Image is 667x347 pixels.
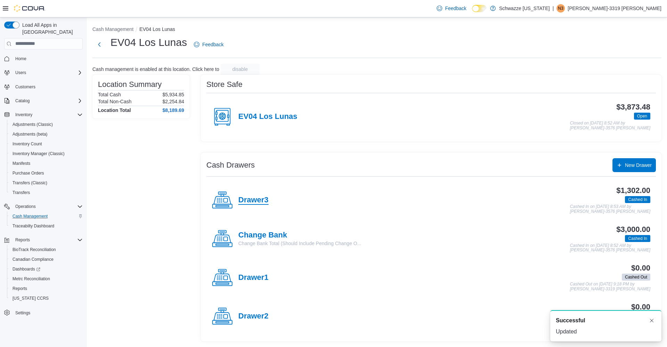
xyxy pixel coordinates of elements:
h4: Drawer3 [238,196,269,205]
h3: Store Safe [206,80,242,89]
span: Transfers [13,190,30,195]
p: Cashed Out on [DATE] 9:18 PM by [PERSON_NAME]-3319 [PERSON_NAME] [570,282,650,291]
a: Purchase Orders [10,169,47,177]
a: Feedback [191,38,226,51]
p: $5,934.85 [163,92,184,97]
button: BioTrack Reconciliation [7,245,85,255]
button: Home [1,54,85,64]
h3: $1,302.00 [616,186,650,195]
input: Dark Mode [472,5,487,12]
a: [US_STATE] CCRS [10,294,51,302]
button: EV04 Los Lunas [139,26,175,32]
button: Adjustments (beta) [7,129,85,139]
span: disable [232,66,248,73]
span: Traceabilty Dashboard [10,222,83,230]
p: $2,254.84 [163,99,184,104]
button: Transfers [7,188,85,197]
h4: Location Total [98,107,131,113]
span: Transfers [10,188,83,197]
button: Transfers (Classic) [7,178,85,188]
span: Canadian Compliance [10,255,83,264]
button: Inventory [13,111,35,119]
h3: Cash Drawers [206,161,255,169]
h4: Drawer1 [238,273,269,282]
span: Inventory [13,111,83,119]
button: Operations [1,202,85,211]
span: BioTrack Reconciliation [10,245,83,254]
span: Traceabilty Dashboard [13,223,54,229]
div: Noe-3319 Gonzales [557,4,565,13]
button: Next [92,38,106,51]
span: Users [15,70,26,75]
span: Open [637,113,647,119]
span: Inventory Count [13,141,42,147]
p: Cashed In on [DATE] 8:52 AM by [PERSON_NAME]-3576 [PERSON_NAME] [570,243,650,253]
button: Inventory [1,110,85,120]
span: Cashed In [628,196,647,203]
div: Notification [556,316,656,325]
span: Catalog [15,98,30,104]
span: Metrc Reconciliation [10,275,83,283]
p: Cash management is enabled at this location. Click here to [92,66,219,72]
a: Reports [10,284,30,293]
span: Settings [15,310,30,316]
span: Customers [15,84,35,90]
span: Feedback [445,5,466,12]
h3: $0.00 [631,303,650,311]
nav: An example of EuiBreadcrumbs [92,26,661,34]
span: Settings [13,308,83,317]
span: Adjustments (Classic) [10,120,83,129]
p: | [552,4,554,13]
span: Dark Mode [472,12,472,13]
a: Transfers (Classic) [10,179,50,187]
span: Operations [15,204,36,209]
span: Transfers (Classic) [10,179,83,187]
span: Metrc Reconciliation [13,276,50,282]
span: Purchase Orders [13,170,44,176]
span: Cash Management [13,213,48,219]
span: Catalog [13,97,83,105]
button: Purchase Orders [7,168,85,178]
span: Transfers (Classic) [13,180,47,186]
button: Reports [1,235,85,245]
span: Home [15,56,26,62]
h4: Drawer2 [238,312,269,321]
button: Reports [13,236,33,244]
a: Settings [13,309,33,317]
span: Adjustments (beta) [13,131,48,137]
button: Catalog [13,97,32,105]
button: Cash Management [92,26,133,32]
p: Cashed In on [DATE] 8:53 AM by [PERSON_NAME]-3576 [PERSON_NAME] [570,204,650,214]
button: Catalog [1,96,85,106]
span: Reports [10,284,83,293]
h3: $3,000.00 [616,225,650,234]
span: New Drawer [625,162,652,169]
span: Inventory Manager (Classic) [13,151,65,156]
button: disable [221,64,260,75]
button: Operations [13,202,39,211]
span: BioTrack Reconciliation [13,247,56,252]
span: Inventory Manager (Classic) [10,150,83,158]
span: Load All Apps in [GEOGRAPHIC_DATA] [19,22,83,35]
button: Customers [1,82,85,92]
button: Canadian Compliance [7,255,85,264]
span: Washington CCRS [10,294,83,302]
button: Inventory Count [7,139,85,149]
button: Metrc Reconciliation [7,274,85,284]
a: Home [13,55,29,63]
span: Reports [13,286,27,291]
a: Adjustments (Classic) [10,120,56,129]
div: Updated [556,328,656,336]
h3: Location Summary [98,80,162,89]
a: Feedback [434,1,469,15]
a: Manifests [10,159,33,168]
p: Closed on [DATE] 8:52 AM by [PERSON_NAME]-3576 [PERSON_NAME] [570,121,650,130]
span: Cashed In [628,235,647,242]
span: Dashboards [13,266,40,272]
button: Cash Management [7,211,85,221]
span: Dashboards [10,265,83,273]
a: BioTrack Reconciliation [10,245,59,254]
span: Reports [15,237,30,243]
span: Cashed In [625,235,650,242]
button: Adjustments (Classic) [7,120,85,129]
